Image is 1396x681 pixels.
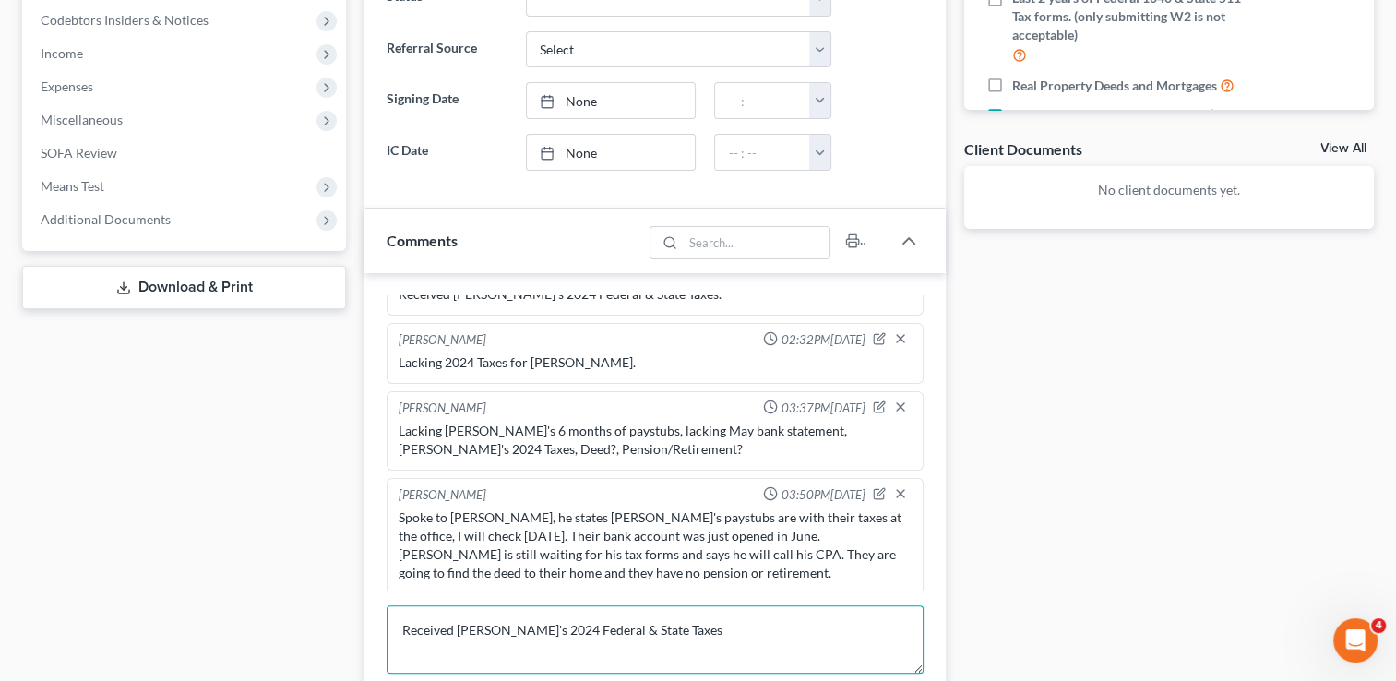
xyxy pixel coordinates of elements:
a: None [527,135,696,170]
div: Client Documents [964,139,1082,159]
div: Lacking [PERSON_NAME]'s 6 months of paystubs, lacking May bank statement, [PERSON_NAME]'s 2024 Ta... [399,422,912,459]
input: -- : -- [715,135,810,170]
input: Search... [683,227,829,258]
a: Download & Print [22,266,346,309]
div: Spoke to [PERSON_NAME], he states [PERSON_NAME]'s paystubs are with their taxes at the office, I ... [399,508,912,582]
div: [PERSON_NAME] [399,331,486,350]
div: Lacking 2024 Taxes for [PERSON_NAME]. [399,353,912,372]
div: Received [PERSON_NAME]'s 2024 Federal & State Taxes. [399,285,912,304]
a: View All [1320,142,1366,155]
span: Real Property Deeds and Mortgages [1012,77,1217,95]
label: Signing Date [377,82,516,119]
input: -- : -- [715,83,810,118]
label: Referral Source [377,31,516,68]
span: Additional Documents [41,211,171,227]
span: 03:50PM[DATE] [782,486,865,504]
span: Expenses [41,78,93,94]
iframe: Intercom live chat [1333,618,1378,663]
div: [PERSON_NAME] [399,486,486,505]
a: SOFA Review [26,137,346,170]
a: None [527,83,696,118]
span: Means Test [41,178,104,194]
span: 03:37PM[DATE] [782,400,865,417]
label: IC Date [377,134,516,171]
span: Codebtors Insiders & Notices [41,12,209,28]
p: No client documents yet. [979,181,1359,199]
span: Comments [387,232,458,249]
span: Certificates of Title for all vehicles (Cars, Boats, RVs, ATVs, Ect...) If its in your name, we n... [1012,105,1256,161]
span: 02:32PM[DATE] [782,331,865,349]
span: 4 [1371,618,1386,633]
span: Income [41,45,83,61]
span: SOFA Review [41,145,117,161]
div: [PERSON_NAME] [399,400,486,418]
span: Miscellaneous [41,112,123,127]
